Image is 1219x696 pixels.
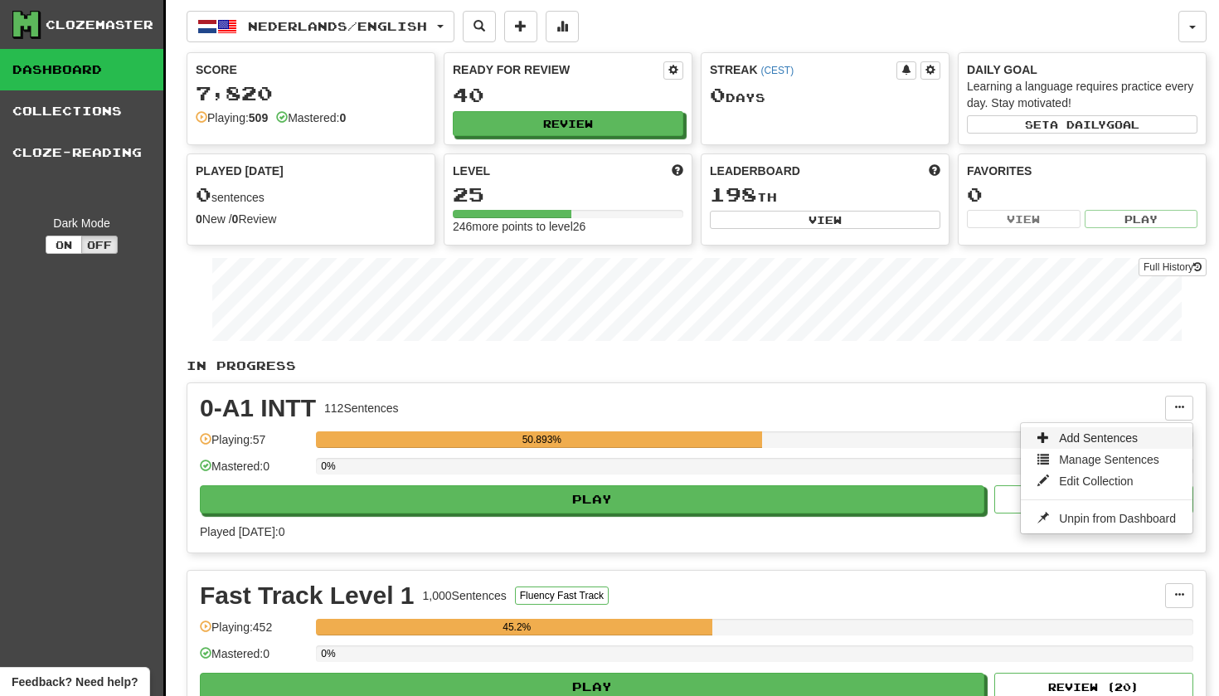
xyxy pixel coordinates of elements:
[710,211,940,229] button: View
[196,163,284,179] span: Played [DATE]
[1139,258,1207,276] a: Full History
[710,163,800,179] span: Leaderboard
[994,485,1193,513] button: Review (20)
[1021,427,1192,449] a: Add Sentences
[232,212,239,226] strong: 0
[339,111,346,124] strong: 0
[710,184,940,206] div: th
[187,358,1207,374] p: In Progress
[710,83,726,106] span: 0
[200,525,284,538] span: Played [DATE]: 0
[546,11,579,42] button: More stats
[453,85,683,105] div: 40
[200,645,308,673] div: Mastered: 0
[196,184,426,206] div: sentences
[967,163,1197,179] div: Favorites
[248,19,427,33] span: Nederlands / English
[12,215,151,231] div: Dark Mode
[760,65,794,76] a: (CEST)
[710,61,896,78] div: Streak
[967,184,1197,205] div: 0
[200,431,308,459] div: Playing: 57
[1050,119,1106,130] span: a daily
[710,183,757,206] span: 198
[46,236,82,254] button: On
[187,11,454,42] button: Nederlands/English
[46,17,153,33] div: Clozemaster
[196,211,426,227] div: New / Review
[196,212,202,226] strong: 0
[672,163,683,179] span: Score more points to level up
[196,183,211,206] span: 0
[200,485,984,513] button: Play
[453,218,683,235] div: 246 more points to level 26
[967,78,1197,111] div: Learning a language requires practice every day. Stay motivated!
[453,184,683,205] div: 25
[1085,210,1198,228] button: Play
[200,619,308,646] div: Playing: 452
[504,11,537,42] button: Add sentence to collection
[1059,512,1176,525] span: Unpin from Dashboard
[1059,475,1134,488] span: Edit Collection
[515,586,609,605] button: Fluency Fast Track
[967,210,1081,228] button: View
[453,61,663,78] div: Ready for Review
[423,587,507,604] div: 1,000 Sentences
[453,163,490,179] span: Level
[1059,431,1138,445] span: Add Sentences
[967,115,1197,134] button: Seta dailygoal
[200,396,316,421] div: 0-A1 INTT
[196,110,268,126] div: Playing:
[1021,470,1192,492] a: Edit Collection
[710,85,940,106] div: Day s
[463,11,496,42] button: Search sentences
[200,458,308,485] div: Mastered: 0
[1059,453,1159,466] span: Manage Sentences
[200,583,415,608] div: Fast Track Level 1
[81,236,118,254] button: Off
[453,111,683,136] button: Review
[1021,449,1192,470] a: Manage Sentences
[324,400,399,416] div: 112 Sentences
[12,674,138,690] span: Open feedback widget
[196,83,426,104] div: 7,820
[321,431,762,448] div: 50.893%
[321,619,712,635] div: 45.2%
[249,111,268,124] strong: 509
[929,163,940,179] span: This week in points, UTC
[276,110,346,126] div: Mastered:
[1021,508,1192,529] a: Unpin from Dashboard
[196,61,426,78] div: Score
[967,61,1197,78] div: Daily Goal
